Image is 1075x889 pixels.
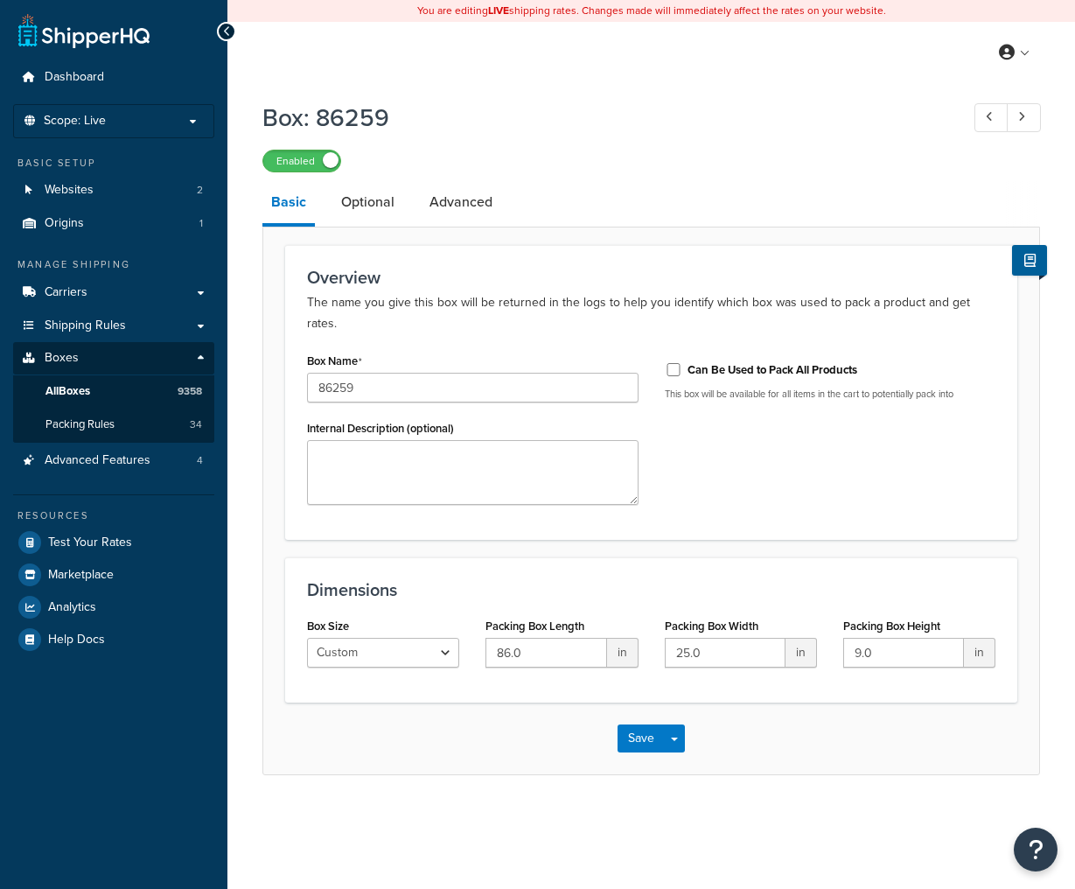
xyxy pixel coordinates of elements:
[197,183,203,198] span: 2
[1012,245,1047,276] button: Show Help Docs
[197,453,203,468] span: 4
[45,183,94,198] span: Websites
[45,216,84,231] span: Origins
[607,638,639,668] span: in
[13,444,214,477] li: Advanced Features
[665,619,758,633] label: Packing Box Width
[13,409,214,441] li: Packing Rules
[13,409,214,441] a: Packing Rules34
[13,559,214,591] a: Marketplace
[688,362,857,378] label: Can Be Used to Pack All Products
[263,150,340,171] label: Enabled
[45,453,150,468] span: Advanced Features
[48,535,132,550] span: Test Your Rates
[199,216,203,231] span: 1
[13,276,214,309] a: Carriers
[13,207,214,240] li: Origins
[262,101,942,135] h1: Box: 86259
[964,638,995,668] span: in
[13,591,214,623] a: Analytics
[13,342,214,442] li: Boxes
[45,417,115,432] span: Packing Rules
[13,174,214,206] a: Websites2
[307,619,349,633] label: Box Size
[13,624,214,655] a: Help Docs
[45,318,126,333] span: Shipping Rules
[48,600,96,615] span: Analytics
[13,174,214,206] li: Websites
[13,310,214,342] a: Shipping Rules
[45,351,79,366] span: Boxes
[307,354,362,368] label: Box Name
[13,61,214,94] a: Dashboard
[665,388,996,401] p: This box will be available for all items in the cart to potentially pack into
[13,444,214,477] a: Advanced Features4
[45,384,90,399] span: All Boxes
[1014,828,1058,871] button: Open Resource Center
[307,292,995,334] p: The name you give this box will be returned in the logs to help you identify which box was used t...
[45,70,104,85] span: Dashboard
[13,207,214,240] a: Origins1
[13,342,214,374] a: Boxes
[48,633,105,647] span: Help Docs
[44,114,106,129] span: Scope: Live
[307,580,995,599] h3: Dimensions
[307,422,454,435] label: Internal Description (optional)
[332,181,403,223] a: Optional
[13,257,214,272] div: Manage Shipping
[421,181,501,223] a: Advanced
[488,3,509,18] b: LIVE
[13,375,214,408] a: AllBoxes9358
[13,156,214,171] div: Basic Setup
[785,638,817,668] span: in
[48,568,114,583] span: Marketplace
[178,384,202,399] span: 9358
[974,103,1009,132] a: Previous Record
[262,181,315,227] a: Basic
[307,268,995,287] h3: Overview
[190,417,202,432] span: 34
[1007,103,1041,132] a: Next Record
[485,619,584,633] label: Packing Box Length
[843,619,940,633] label: Packing Box Height
[13,527,214,558] a: Test Your Rates
[618,724,665,752] button: Save
[45,285,87,300] span: Carriers
[13,508,214,523] div: Resources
